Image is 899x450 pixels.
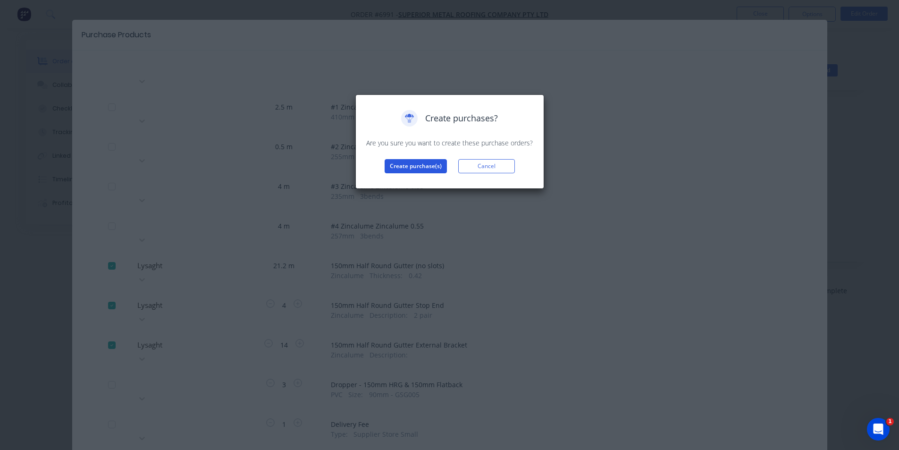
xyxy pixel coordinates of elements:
[458,159,515,173] button: Cancel
[886,418,894,425] span: 1
[425,112,498,125] span: Create purchases?
[385,159,447,173] button: Create purchase(s)
[365,138,534,148] p: Are you sure you want to create these purchase orders?
[867,418,890,441] iframe: Intercom live chat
